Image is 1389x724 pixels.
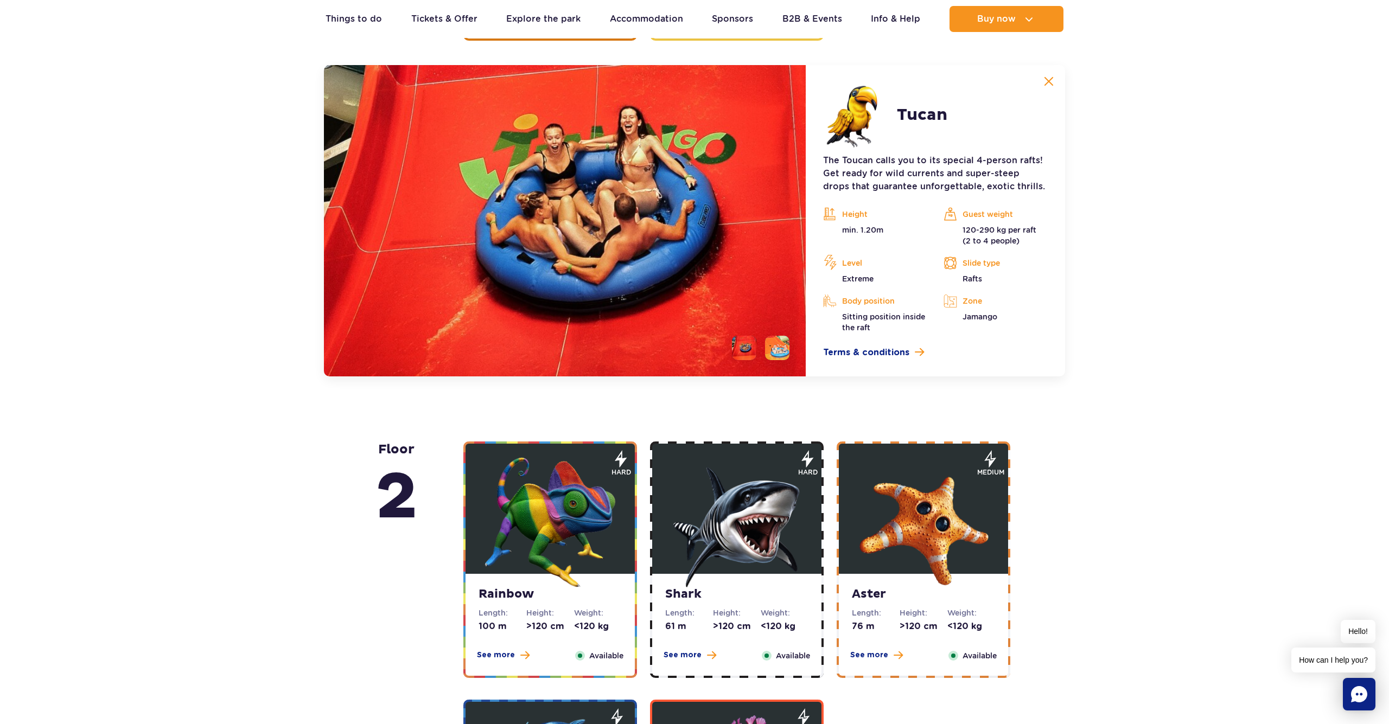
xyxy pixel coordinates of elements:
[823,206,927,222] p: Height
[665,607,713,618] dt: Length:
[823,346,1048,359] a: Terms & conditions
[852,587,995,602] strong: Aster
[589,650,623,662] span: Available
[977,14,1016,24] span: Buy now
[610,6,683,32] a: Accommodation
[823,346,909,359] span: Terms & conditions
[477,650,530,661] button: See more
[526,607,574,618] dt: Height:
[761,607,808,618] dt: Weight:
[823,225,927,235] p: min. 1.20m
[479,587,622,602] strong: Rainbow
[823,82,888,148] img: 683e9e3786a57738606523.png
[713,620,761,632] dd: >120 cm
[712,6,753,32] a: Sponsors
[900,607,947,618] dt: Height:
[850,650,888,661] span: See more
[664,650,702,661] span: See more
[944,293,1048,309] p: Zone
[871,6,920,32] a: Info & Help
[776,650,810,662] span: Available
[823,293,927,309] p: Body position
[761,620,808,632] dd: <120 kg
[852,607,900,618] dt: Length:
[477,650,515,661] span: See more
[950,6,1063,32] button: Buy now
[375,441,418,538] strong: floor
[665,620,713,632] dd: 61 m
[852,620,900,632] dd: 76 m
[823,154,1048,193] p: The Toucan calls you to its special 4-person rafts! Get ready for wild currents and super-steep d...
[944,273,1048,284] p: Rafts
[897,105,947,125] h2: Tucan
[526,620,574,632] dd: >120 cm
[963,650,997,662] span: Available
[506,6,581,32] a: Explore the park
[798,467,818,477] span: hard
[479,607,526,618] dt: Length:
[1343,678,1375,710] div: Chat
[375,458,418,538] span: 2
[947,620,995,632] dd: <120 kg
[326,6,382,32] a: Things to do
[411,6,477,32] a: Tickets & Offer
[850,650,903,661] button: See more
[823,311,927,333] p: Sitting position inside the raft
[1341,620,1375,643] span: Hello!
[858,457,989,587] img: 683e9eae63fef643064232.png
[944,206,1048,222] p: Guest weight
[782,6,842,32] a: B2B & Events
[672,457,802,587] img: 683e9e9ba8332218919957.png
[485,457,615,587] img: 683e9e7576148617438286.png
[574,607,622,618] dt: Weight:
[823,255,927,271] p: Level
[977,467,1004,477] span: medium
[611,467,631,477] span: hard
[947,607,995,618] dt: Weight:
[574,620,622,632] dd: <120 kg
[664,650,716,661] button: See more
[944,225,1048,246] p: 120-290 kg per raft (2 to 4 people)
[1291,648,1375,672] span: How can I help you?
[944,311,1048,322] p: Jamango
[944,255,1048,271] p: Slide type
[665,587,808,602] strong: Shark
[479,620,526,632] dd: 100 m
[713,607,761,618] dt: Height:
[900,620,947,632] dd: >120 cm
[823,273,927,284] p: Extreme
